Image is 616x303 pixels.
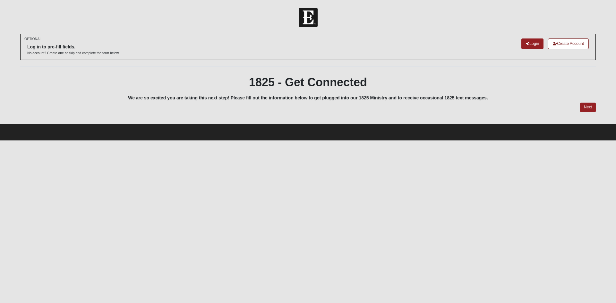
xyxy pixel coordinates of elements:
[27,44,120,50] h6: Log in to pre-fill fields.
[249,76,367,89] b: 1825 - Get Connected
[20,95,596,101] h5: We are so excited you are taking this next step! Please fill out the information below to get plu...
[27,51,120,55] p: No account? Create one or skip and complete the form below.
[24,37,41,41] small: OPTIONAL
[299,8,318,27] img: Church of Eleven22 Logo
[548,38,589,49] a: Create Account
[580,103,596,112] a: Next
[521,38,543,49] a: Login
